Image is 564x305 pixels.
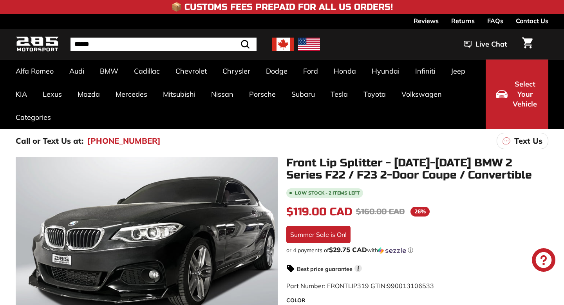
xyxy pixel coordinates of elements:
[61,60,92,83] a: Audi
[286,157,548,181] h1: Front Lip Splitter - [DATE]-[DATE] BMW 2 Series F22 / F23 2-Door Coupe / Convertible
[171,2,393,12] h4: 📦 Customs Fees Prepaid for All US Orders!
[356,83,394,106] a: Toyota
[295,191,360,195] span: Low stock - 2 items left
[329,245,367,254] span: $29.75 CAD
[286,246,548,254] div: or 4 payments of$29.75 CADwithSezzle Click to learn more about Sezzle
[410,207,430,217] span: 26%
[92,60,126,83] a: BMW
[512,79,538,109] span: Select Your Vehicle
[487,14,503,27] a: FAQs
[286,226,351,243] div: Summer Sale is On!
[394,83,450,106] a: Volkswagen
[514,135,542,147] p: Text Us
[517,31,537,58] a: Cart
[326,60,364,83] a: Honda
[126,60,168,83] a: Cadillac
[35,83,70,106] a: Lexus
[241,83,284,106] a: Porsche
[364,60,407,83] a: Hyundai
[108,83,155,106] a: Mercedes
[378,247,406,254] img: Sezzle
[168,60,215,83] a: Chevrolet
[486,60,548,129] button: Select Your Vehicle
[215,60,258,83] a: Chrysler
[286,296,548,305] label: COLOR
[454,34,517,54] button: Live Chat
[8,106,59,129] a: Categories
[295,60,326,83] a: Ford
[286,282,434,290] span: Part Number: FRONTLIP319 GTIN:
[451,14,475,27] a: Returns
[530,248,558,274] inbox-online-store-chat: Shopify online store chat
[284,83,323,106] a: Subaru
[356,207,405,217] span: $160.00 CAD
[297,265,352,273] strong: Best price guarantee
[87,135,161,147] a: [PHONE_NUMBER]
[407,60,443,83] a: Infiniti
[286,246,548,254] div: or 4 payments of with
[16,35,59,54] img: Logo_285_Motorsport_areodynamics_components
[8,83,35,106] a: KIA
[443,60,473,83] a: Jeep
[286,205,352,218] span: $119.00 CAD
[497,133,548,149] a: Text Us
[155,83,203,106] a: Mitsubishi
[258,60,295,83] a: Dodge
[414,14,439,27] a: Reviews
[516,14,548,27] a: Contact Us
[354,265,362,272] span: i
[16,135,83,147] p: Call or Text Us at:
[203,83,241,106] a: Nissan
[387,282,434,290] span: 990013106533
[8,60,61,83] a: Alfa Romeo
[323,83,356,106] a: Tesla
[70,83,108,106] a: Mazda
[70,38,257,51] input: Search
[475,39,507,49] span: Live Chat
